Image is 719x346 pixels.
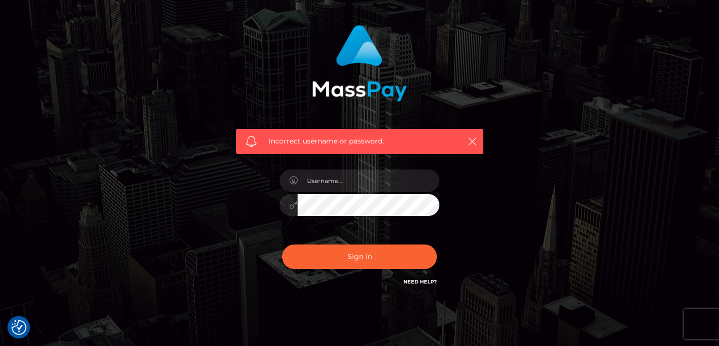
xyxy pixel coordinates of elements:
img: Revisit consent button [11,320,26,335]
button: Consent Preferences [11,320,26,335]
img: MassPay Login [312,25,407,101]
button: Sign in [282,244,437,269]
input: Username... [298,169,439,192]
a: Need Help? [403,278,437,285]
span: Incorrect username or password. [269,136,451,146]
